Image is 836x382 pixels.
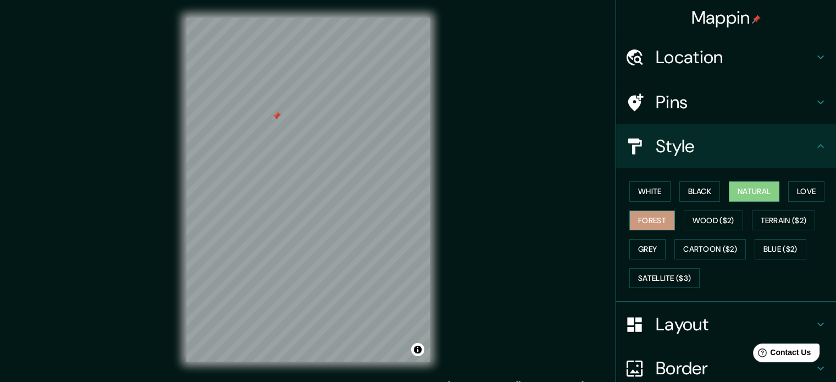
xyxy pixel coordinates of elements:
[629,211,675,231] button: Forest
[629,239,666,259] button: Grey
[616,124,836,168] div: Style
[616,35,836,79] div: Location
[679,181,721,202] button: Black
[752,15,761,24] img: pin-icon.png
[674,239,746,259] button: Cartoon ($2)
[616,302,836,346] div: Layout
[755,239,806,259] button: Blue ($2)
[788,181,824,202] button: Love
[691,7,761,29] h4: Mappin
[738,339,824,370] iframe: Help widget launcher
[656,313,814,335] h4: Layout
[656,91,814,113] h4: Pins
[656,46,814,68] h4: Location
[411,343,424,356] button: Toggle attribution
[629,268,700,289] button: Satellite ($3)
[186,18,430,362] canvas: Map
[752,211,816,231] button: Terrain ($2)
[629,181,671,202] button: White
[656,357,814,379] h4: Border
[656,135,814,157] h4: Style
[616,80,836,124] div: Pins
[684,211,743,231] button: Wood ($2)
[729,181,779,202] button: Natural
